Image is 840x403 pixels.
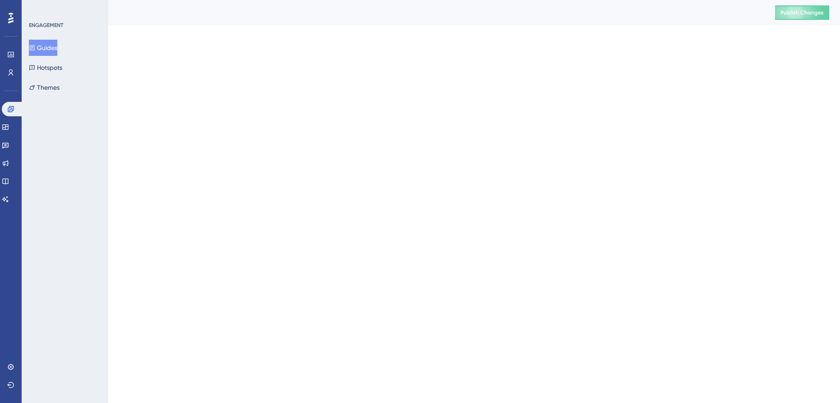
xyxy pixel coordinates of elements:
button: Themes [29,79,60,96]
button: Publish Changes [775,5,829,20]
span: Publish Changes [780,9,824,16]
div: ENGAGEMENT [29,22,63,29]
button: Guides [29,40,57,56]
button: Hotspots [29,60,62,76]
